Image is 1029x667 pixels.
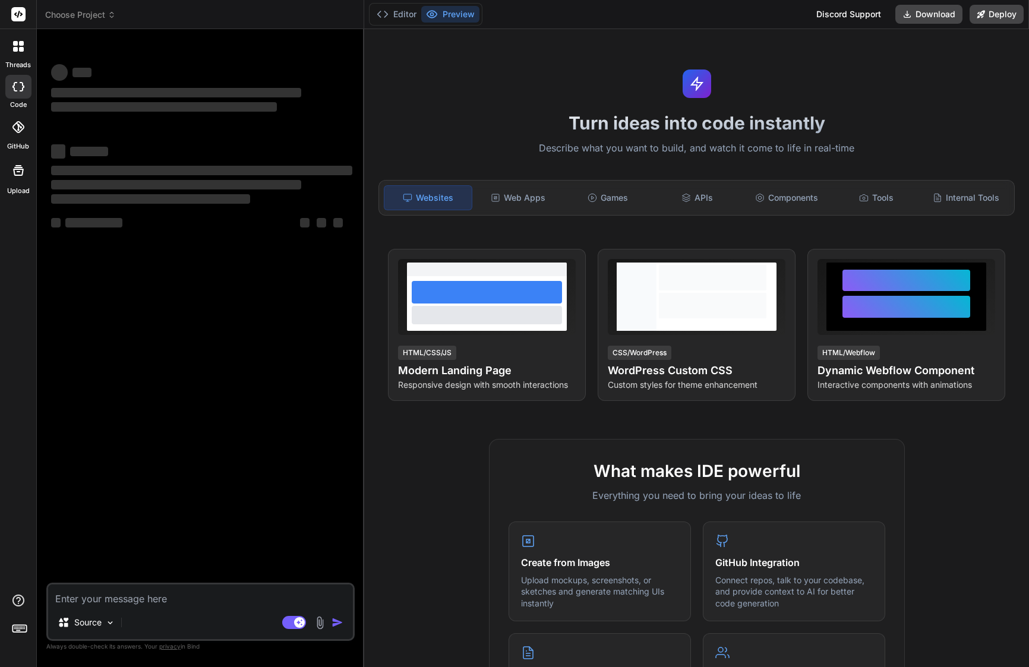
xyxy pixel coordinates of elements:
[817,362,995,379] h4: Dynamic Webflow Component
[421,6,479,23] button: Preview
[809,5,888,24] div: Discord Support
[51,218,61,227] span: ‌
[313,616,327,630] img: attachment
[509,459,885,483] h2: What makes IDE powerful
[70,147,108,156] span: ‌
[817,346,880,360] div: HTML/Webflow
[608,362,785,379] h4: WordPress Custom CSS
[372,6,421,23] button: Editor
[51,166,352,175] span: ‌
[7,141,29,151] label: GitHub
[159,643,181,650] span: privacy
[922,185,1009,210] div: Internal Tools
[105,618,115,628] img: Pick Models
[371,112,1022,134] h1: Turn ideas into code instantly
[608,346,671,360] div: CSS/WordPress
[521,555,678,570] h4: Create from Images
[371,141,1022,156] p: Describe what you want to build, and watch it come to life in real-time
[398,362,576,379] h4: Modern Landing Page
[10,100,27,110] label: code
[65,218,122,227] span: ‌
[46,641,355,652] p: Always double-check its answers. Your in Bind
[51,194,250,204] span: ‌
[521,574,678,609] p: Upload mockups, screenshots, or sketches and generate matching UIs instantly
[398,379,576,391] p: Responsive design with smooth interactions
[51,102,277,112] span: ‌
[332,617,343,628] img: icon
[833,185,920,210] div: Tools
[715,555,873,570] h4: GitHub Integration
[654,185,741,210] div: APIs
[7,186,30,196] label: Upload
[817,379,995,391] p: Interactive components with animations
[51,180,301,189] span: ‌
[384,185,472,210] div: Websites
[317,218,326,227] span: ‌
[970,5,1024,24] button: Deploy
[475,185,562,210] div: Web Apps
[72,68,91,77] span: ‌
[333,218,343,227] span: ‌
[715,574,873,609] p: Connect repos, talk to your codebase, and provide context to AI for better code generation
[509,488,885,502] p: Everything you need to bring your ideas to life
[895,5,962,24] button: Download
[51,144,65,159] span: ‌
[564,185,652,210] div: Games
[51,88,301,97] span: ‌
[743,185,831,210] div: Components
[300,218,310,227] span: ‌
[74,617,102,628] p: Source
[45,9,116,21] span: Choose Project
[398,346,456,360] div: HTML/CSS/JS
[5,60,31,70] label: threads
[51,64,68,81] span: ‌
[608,379,785,391] p: Custom styles for theme enhancement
